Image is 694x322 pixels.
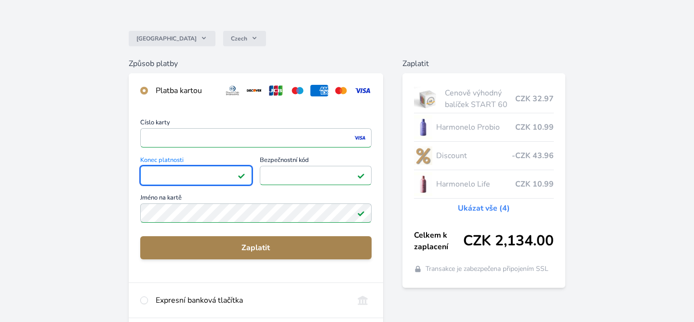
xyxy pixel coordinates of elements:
[156,295,346,306] div: Expresní banková tlačítka
[332,85,350,96] img: mc.svg
[156,85,216,96] div: Platba kartou
[357,209,365,217] img: Platné pole
[145,169,248,182] iframe: Iframe pro datum vypršení platnosti
[414,87,441,111] img: start.jpg
[129,31,215,46] button: [GEOGRAPHIC_DATA]
[354,295,372,306] img: onlineBanking_CZ.svg
[463,232,554,250] span: CZK 2,134.00
[436,150,512,161] span: Discount
[445,87,515,110] span: Cenově výhodný balíček START 60
[140,236,372,259] button: Zaplatit
[310,85,328,96] img: amex.svg
[354,85,372,96] img: visa.svg
[136,35,197,42] span: [GEOGRAPHIC_DATA]
[245,85,263,96] img: discover.svg
[223,31,266,46] button: Czech
[140,195,372,203] span: Jméno na kartě
[414,144,432,168] img: discount-lo.png
[458,202,510,214] a: Ukázat vše (4)
[353,134,366,142] img: visa
[129,58,383,69] h6: Způsob platby
[436,178,516,190] span: Harmonelo Life
[357,172,365,179] img: Platné pole
[402,58,566,69] h6: Zaplatit
[267,85,285,96] img: jcb.svg
[515,178,554,190] span: CZK 10.99
[260,157,372,166] span: Bezpečnostní kód
[224,85,241,96] img: diners.svg
[231,35,247,42] span: Czech
[436,121,516,133] span: Harmonelo Probio
[515,121,554,133] span: CZK 10.99
[289,85,307,96] img: maestro.svg
[414,172,432,196] img: CLEAN_LIFE_se_stinem_x-lo.jpg
[515,93,554,105] span: CZK 32.97
[140,203,372,223] input: Jméno na kartěPlatné pole
[238,172,245,179] img: Platné pole
[414,115,432,139] img: CLEAN_PROBIO_se_stinem_x-lo.jpg
[145,131,367,145] iframe: Iframe pro číslo karty
[148,242,364,254] span: Zaplatit
[264,169,367,182] iframe: Iframe pro bezpečnostní kód
[414,229,464,253] span: Celkem k zaplacení
[512,150,554,161] span: -CZK 43.96
[140,120,372,128] span: Číslo karty
[140,157,252,166] span: Konec platnosti
[426,264,548,274] span: Transakce je zabezpečena připojením SSL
